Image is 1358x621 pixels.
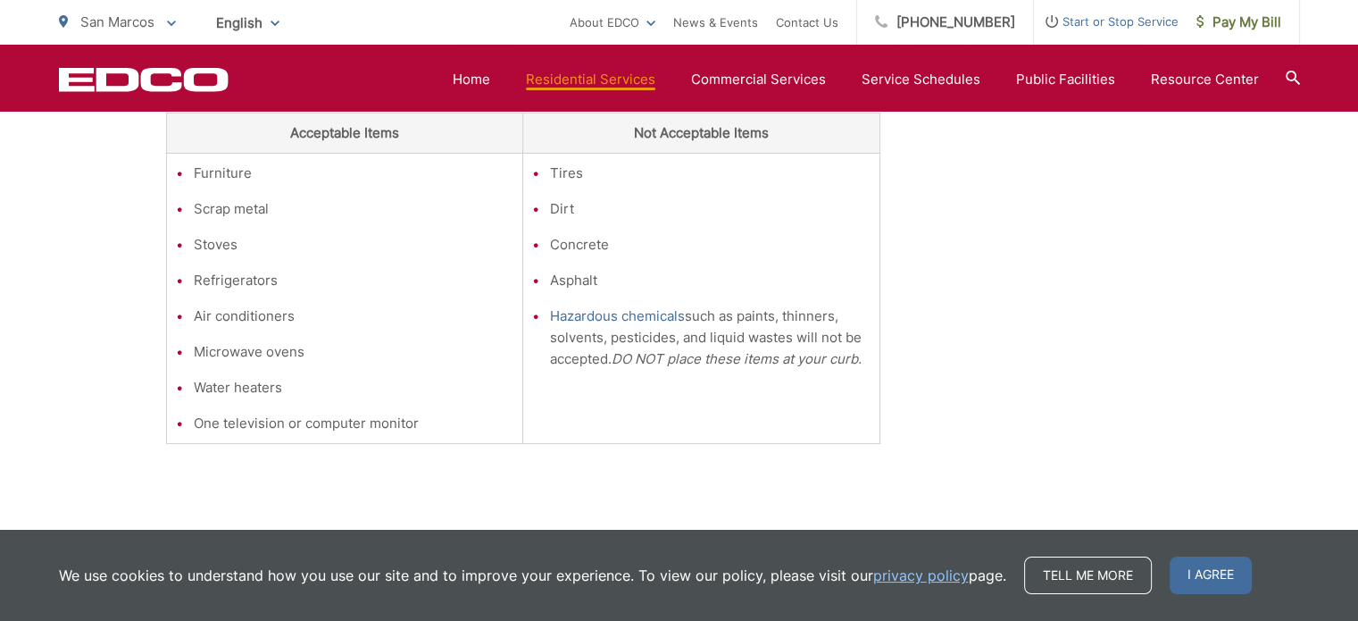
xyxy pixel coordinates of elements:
[526,69,655,90] a: Residential Services
[691,69,826,90] a: Commercial Services
[203,7,293,38] span: English
[550,198,871,220] li: Dirt
[194,341,514,363] li: Microwave ovens
[453,69,490,90] a: Home
[862,69,980,90] a: Service Schedules
[570,12,655,33] a: About EDCO
[673,12,758,33] a: News & Events
[550,163,871,184] li: Tires
[550,306,685,327] a: Hazardous chemicals
[194,413,514,434] li: One television or computer monitor
[59,565,1006,586] p: We use cookies to understand how you use our site and to improve your experience. To view our pol...
[776,12,838,33] a: Contact Us
[194,377,514,399] li: Water heaters
[1196,12,1281,33] span: Pay My Bill
[1151,69,1259,90] a: Resource Center
[194,163,514,184] li: Furniture
[550,234,871,256] li: Concrete
[194,198,514,220] li: Scrap metal
[290,124,399,141] strong: Acceptable Items
[612,350,862,367] em: DO NOT place these items at your curb.
[194,270,514,291] li: Refrigerators
[59,67,229,92] a: EDCD logo. Return to the homepage.
[873,565,969,586] a: privacy policy
[634,124,769,141] strong: Not Acceptable Items
[194,306,514,327] li: Air conditioners
[550,306,871,370] li: such as paints, thinners, solvents, pesticides, and liquid wastes will not be accepted.
[1016,69,1115,90] a: Public Facilities
[550,270,871,291] li: Asphalt
[80,13,154,30] span: San Marcos
[194,234,514,256] li: Stoves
